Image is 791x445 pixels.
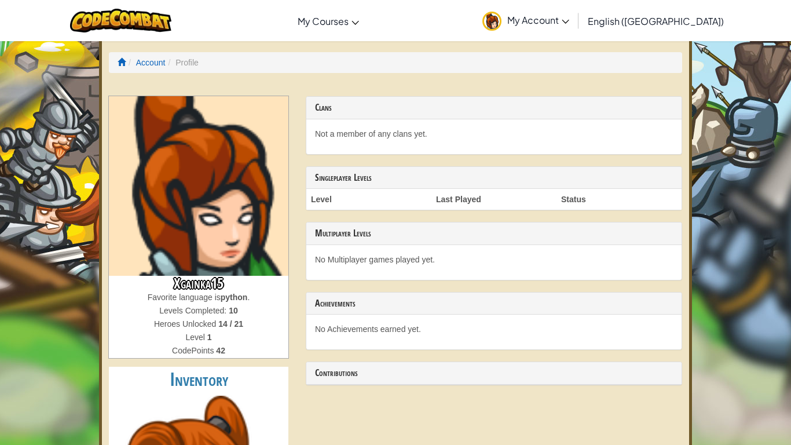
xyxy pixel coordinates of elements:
[315,323,673,335] p: No Achievements earned yet.
[588,15,724,27] span: English ([GEOGRAPHIC_DATA])
[315,298,673,309] h3: Achievements
[582,5,730,37] a: English ([GEOGRAPHIC_DATA])
[185,333,207,342] span: Level
[315,103,673,113] h3: Clans
[70,9,171,32] img: CodeCombat logo
[109,367,288,393] h2: Inventory
[298,15,349,27] span: My Courses
[109,276,288,291] h3: Xgainka15
[221,293,248,302] strong: python
[507,14,569,26] span: My Account
[315,368,673,378] h3: Contributions
[154,319,218,329] span: Heroes Unlocked
[482,12,501,31] img: avatar
[218,319,243,329] strong: 14 / 21
[431,189,556,210] th: Last Played
[315,228,673,239] h3: Multiplayer Levels
[315,173,673,183] h3: Singleplayer Levels
[172,346,216,355] span: CodePoints
[229,306,238,315] strong: 10
[216,346,225,355] strong: 42
[315,254,673,265] p: No Multiplayer games played yet.
[165,57,198,68] li: Profile
[477,2,575,39] a: My Account
[306,189,431,210] th: Level
[247,293,250,302] span: .
[136,58,166,67] a: Account
[292,5,365,37] a: My Courses
[315,128,673,140] p: Not a member of any clans yet.
[207,333,212,342] strong: 1
[556,189,682,210] th: Status
[148,293,221,302] span: Favorite language is
[159,306,229,315] span: Levels Completed:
